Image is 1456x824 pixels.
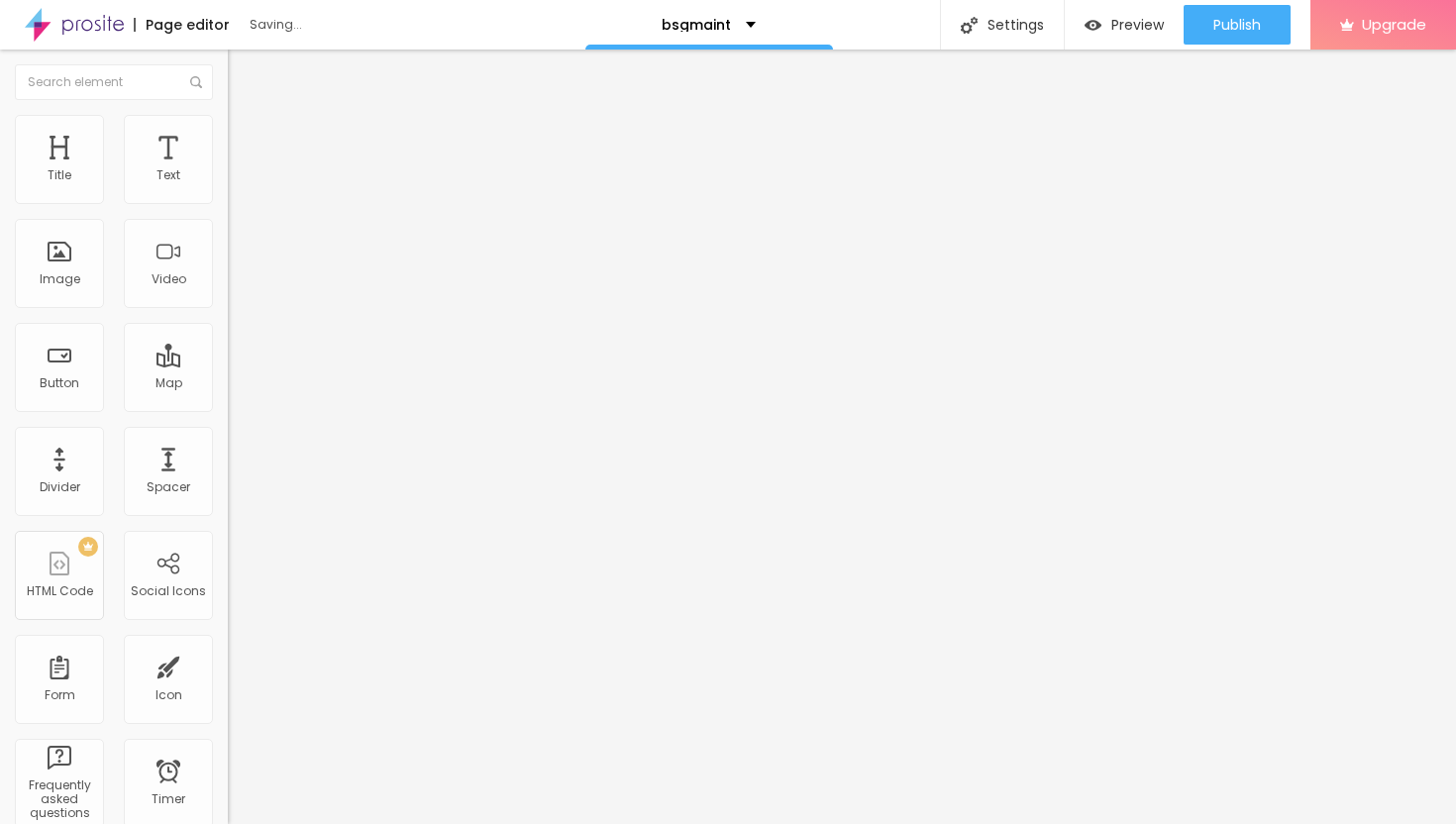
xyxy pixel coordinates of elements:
[45,688,75,702] div: Form
[48,168,71,182] div: Title
[15,64,213,100] input: Search element
[20,778,98,821] div: Frequently asked questions
[147,480,190,494] div: Spacer
[131,584,206,598] div: Social Icons
[152,272,186,286] div: Video
[961,17,978,34] img: Icone
[134,18,230,32] div: Page editor
[156,376,182,390] div: Map
[1362,16,1426,33] span: Upgrade
[40,480,80,494] div: Divider
[1111,17,1164,33] span: Preview
[228,50,1456,824] iframe: Editor
[1184,5,1291,45] button: Publish
[156,688,182,702] div: Icon
[1065,5,1184,45] button: Preview
[190,76,202,88] img: Icone
[250,19,477,31] div: Saving...
[40,376,79,390] div: Button
[40,272,80,286] div: Image
[27,584,93,598] div: HTML Code
[662,18,731,32] p: bsgmaint
[1085,17,1101,34] img: view-1.svg
[152,792,185,806] div: Timer
[156,168,180,182] div: Text
[1213,17,1261,33] span: Publish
